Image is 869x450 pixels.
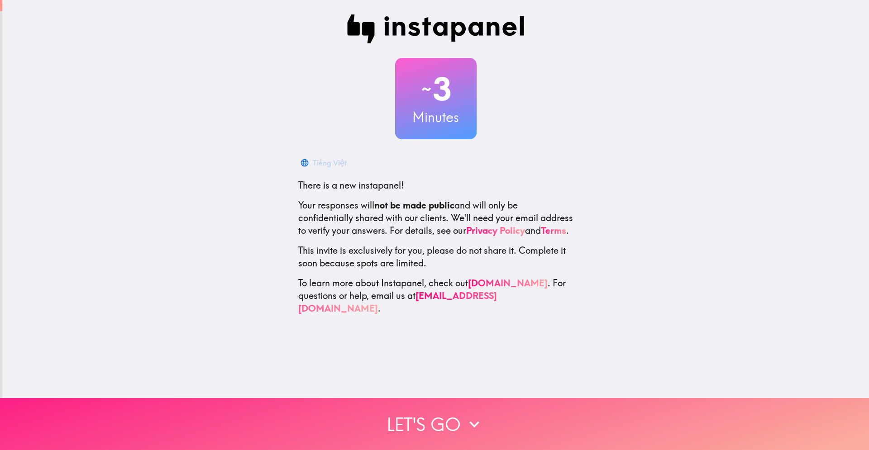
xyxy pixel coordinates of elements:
a: Terms [541,225,566,236]
p: To learn more about Instapanel, check out . For questions or help, email us at . [298,277,573,315]
a: [EMAIL_ADDRESS][DOMAIN_NAME] [298,290,497,314]
span: There is a new instapanel! [298,180,404,191]
a: [DOMAIN_NAME] [468,277,548,289]
h3: Minutes [395,108,477,127]
p: Your responses will and will only be confidentially shared with our clients. We'll need your emai... [298,199,573,237]
button: Tiếng Việt [298,154,350,172]
p: This invite is exclusively for you, please do not share it. Complete it soon because spots are li... [298,244,573,270]
div: Tiếng Việt [313,156,347,169]
img: Instapanel [347,14,525,43]
span: ~ [420,76,433,103]
b: not be made public [374,199,454,211]
h2: 3 [395,71,477,108]
a: Privacy Policy [466,225,525,236]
